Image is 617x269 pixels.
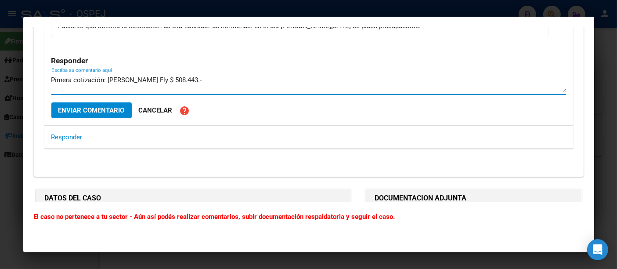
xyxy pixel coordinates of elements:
strong: DATOS DEL CASO [45,194,101,202]
span: Responder [51,133,83,141]
h3: Responder [51,56,566,65]
h1: DOCUMENTACION ADJUNTA [375,193,573,204]
button: Enviar comentario [51,102,132,118]
div: Open Intercom Messenger [587,239,608,260]
b: El caso no pertenece a tu sector - Aún así podés realizar comentarios, subir documentación respal... [34,213,395,221]
button: Responder [51,129,83,145]
mat-icon: help [180,105,190,116]
span: Enviar comentario [58,106,125,114]
button: Cancelar [132,102,180,118]
span: Cancelar [139,106,173,114]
